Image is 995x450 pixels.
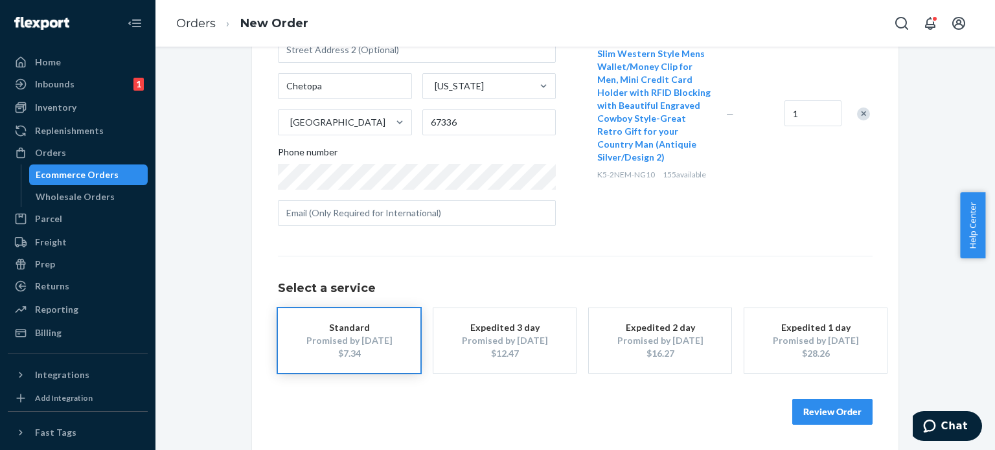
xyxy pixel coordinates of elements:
[597,47,711,164] button: Slim Western Style Mens Wallet/Money Clip for Men, Mini Credit Card Holder with RFID Blocking wit...
[597,170,655,179] span: K5-2NEM-NG10
[917,10,943,36] button: Open notifications
[8,208,148,229] a: Parcel
[792,399,873,425] button: Review Order
[176,16,216,30] a: Orders
[133,78,144,91] div: 1
[589,308,731,373] button: Expedited 2 dayPromised by [DATE]$16.27
[166,5,319,43] ol: breadcrumbs
[278,73,412,99] input: City
[278,146,337,164] span: Phone number
[35,426,76,439] div: Fast Tags
[35,212,62,225] div: Parcel
[8,299,148,320] a: Reporting
[35,326,62,339] div: Billing
[29,164,148,185] a: Ecommerce Orders
[422,109,556,135] input: ZIP Code
[8,74,148,95] a: Inbounds1
[8,276,148,297] a: Returns
[35,258,55,271] div: Prep
[663,170,706,179] span: 155 available
[35,146,66,159] div: Orders
[453,347,556,360] div: $12.47
[35,124,104,137] div: Replenishments
[8,52,148,73] a: Home
[35,236,67,249] div: Freight
[297,334,401,347] div: Promised by [DATE]
[35,78,74,91] div: Inbounds
[35,392,93,403] div: Add Integration
[608,321,712,334] div: Expedited 2 day
[764,334,867,347] div: Promised by [DATE]
[36,168,119,181] div: Ecommerce Orders
[278,37,556,63] input: Street Address 2 (Optional)
[608,347,712,360] div: $16.27
[433,308,576,373] button: Expedited 3 dayPromised by [DATE]$12.47
[435,80,484,93] div: [US_STATE]
[278,282,873,295] h1: Select a service
[122,10,148,36] button: Close Navigation
[597,48,711,163] span: Slim Western Style Mens Wallet/Money Clip for Men, Mini Credit Card Holder with RFID Blocking wit...
[764,321,867,334] div: Expedited 1 day
[744,308,887,373] button: Expedited 1 dayPromised by [DATE]$28.26
[29,186,148,207] a: Wholesale Orders
[8,254,148,275] a: Prep
[297,347,401,360] div: $7.34
[784,100,841,126] input: Quantity
[453,321,556,334] div: Expedited 3 day
[35,101,76,114] div: Inventory
[278,308,420,373] button: StandardPromised by [DATE]$7.34
[8,322,148,343] a: Billing
[35,280,69,293] div: Returns
[8,97,148,118] a: Inventory
[8,120,148,141] a: Replenishments
[764,347,867,360] div: $28.26
[290,116,385,129] div: [GEOGRAPHIC_DATA]
[8,365,148,385] button: Integrations
[240,16,308,30] a: New Order
[8,422,148,443] button: Fast Tags
[889,10,915,36] button: Open Search Box
[289,116,290,129] input: [GEOGRAPHIC_DATA]
[35,368,89,381] div: Integrations
[433,80,435,93] input: [US_STATE]
[453,334,556,347] div: Promised by [DATE]
[857,107,870,120] div: Remove Item
[8,390,148,406] a: Add Integration
[913,411,982,444] iframe: To enrich screen reader interactions, please activate Accessibility in Grammarly extension settings
[946,10,972,36] button: Open account menu
[297,321,401,334] div: Standard
[36,190,115,203] div: Wholesale Orders
[726,108,734,119] span: —
[960,192,985,258] button: Help Center
[35,56,61,69] div: Home
[8,142,148,163] a: Orders
[35,303,78,316] div: Reporting
[278,200,556,226] input: Email (Only Required for International)
[14,17,69,30] img: Flexport logo
[8,232,148,253] a: Freight
[608,334,712,347] div: Promised by [DATE]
